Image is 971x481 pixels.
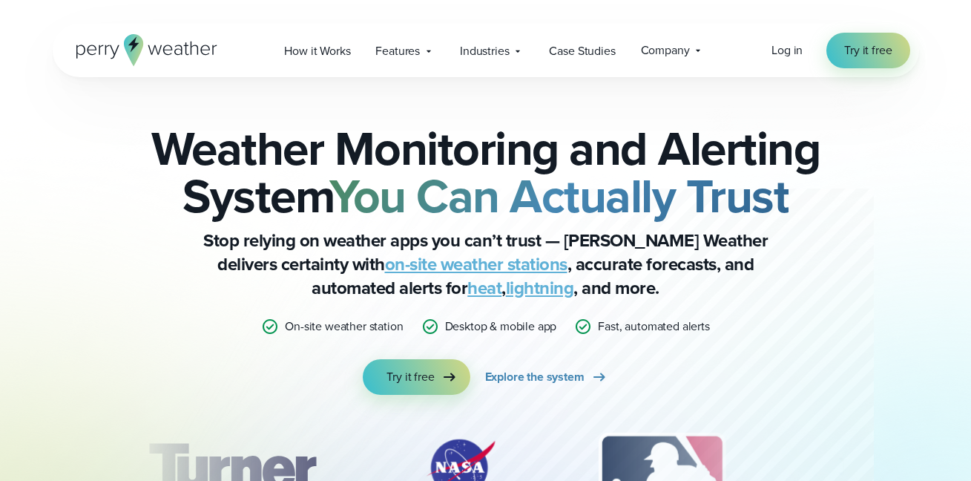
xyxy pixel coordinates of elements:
span: Try it free [386,368,434,386]
a: Explore the system [485,359,608,395]
a: on-site weather stations [385,251,567,278]
span: Industries [460,42,509,60]
a: Log in [771,42,803,59]
a: Try it free [826,33,909,68]
p: On-site weather station [285,318,403,336]
a: How it Works [271,36,363,66]
p: Desktop & mobile app [445,318,557,336]
strong: You Can Actually Trust [329,161,789,231]
span: Case Studies [549,42,615,60]
a: lightning [506,275,574,301]
span: Features [375,42,420,60]
a: Case Studies [536,36,628,66]
span: Try it free [844,42,892,59]
a: Try it free [363,359,470,395]
span: How it Works [284,42,350,60]
span: Company [641,42,690,59]
p: Stop relying on weather apps you can’t trust — [PERSON_NAME] Weather delivers certainty with , ac... [189,229,783,300]
span: Explore the system [485,368,585,386]
p: Fast, automated alerts [598,318,709,336]
h2: Weather Monitoring and Alerting System [127,125,845,220]
a: heat [467,275,501,301]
